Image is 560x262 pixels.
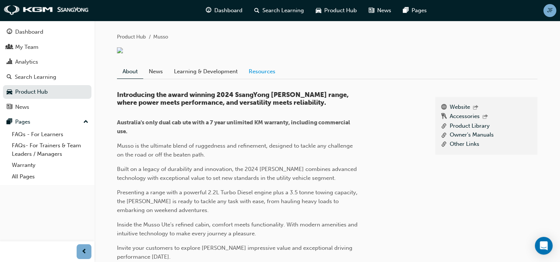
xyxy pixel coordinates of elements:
a: Learning & Development [168,64,243,78]
div: Search Learning [15,73,56,81]
span: Australia's only dual cab ute with a 7 year unlimited KM warranty, including commercial use. [117,119,351,135]
a: search-iconSearch Learning [248,3,310,18]
span: pages-icon [7,119,12,125]
a: FAQs - For Learners [9,129,91,140]
span: Dashboard [214,6,242,15]
a: Website [450,103,470,112]
a: Owner's Manuals [450,131,494,140]
span: car-icon [316,6,321,15]
span: Built on a legacy of durability and innovation, the 2024 [PERSON_NAME] combines advanced technolo... [117,166,358,181]
span: news-icon [7,104,12,111]
span: news-icon [369,6,374,15]
span: www-icon [441,103,447,112]
span: search-icon [7,74,12,81]
span: Product Hub [324,6,357,15]
a: guage-iconDashboard [200,3,248,18]
span: link-icon [441,131,447,140]
img: kgm [4,5,89,16]
span: Musso is the ultimate blend of ruggedness and refinement, designed to tackle any challenge on the... [117,142,354,158]
a: Product Hub [3,85,91,99]
span: Pages [412,6,427,15]
a: Dashboard [3,25,91,39]
span: car-icon [7,89,12,95]
span: Introducing the award winning 2024 SsangYong [PERSON_NAME] range, where power meets performance, ... [117,91,350,107]
button: Pages [3,115,91,129]
a: Accessories [450,112,480,122]
a: pages-iconPages [397,3,433,18]
span: News [377,6,391,15]
a: Product Library [450,122,490,131]
span: prev-icon [81,247,87,256]
div: Open Intercom Messenger [535,237,553,255]
span: up-icon [83,117,88,127]
button: DashboardMy TeamAnalyticsSearch LearningProduct HubNews [3,24,91,115]
span: chart-icon [7,59,12,65]
span: Search Learning [262,6,304,15]
a: car-iconProduct Hub [310,3,363,18]
span: guage-icon [7,29,12,36]
span: pages-icon [403,6,409,15]
div: My Team [15,43,38,51]
span: link-icon [441,140,447,149]
a: Other Links [450,140,479,149]
li: Musso [153,33,168,41]
a: FAQs- For Trainers & Team Leaders / Managers [9,140,91,159]
a: About [117,64,143,79]
span: outbound-icon [483,114,488,120]
span: guage-icon [206,6,211,15]
a: News [143,64,168,78]
div: Pages [15,118,30,126]
a: Analytics [3,55,91,69]
img: ecad7dab-a4ed-47c5-8c05-562bbbd0729e.png [117,47,123,53]
a: Warranty [9,159,91,171]
div: Analytics [15,58,38,66]
span: JF [547,6,553,15]
span: people-icon [7,44,12,51]
a: Resources [243,64,281,78]
a: My Team [3,40,91,54]
div: Dashboard [15,28,43,36]
a: Product Hub [117,34,146,40]
a: All Pages [9,171,91,182]
span: search-icon [254,6,259,15]
span: keys-icon [441,112,447,122]
div: News [15,103,29,111]
span: outbound-icon [473,105,478,111]
span: Invite your customers to explore [PERSON_NAME] impressive value and exceptional driving performan... [117,245,354,260]
a: news-iconNews [363,3,397,18]
span: Inside the Musso Ute's refined cabin, comfort meets functionality. With modern amenities and intu... [117,221,359,237]
a: Search Learning [3,70,91,84]
a: News [3,100,91,114]
button: JF [543,4,556,17]
span: link-icon [441,122,447,131]
span: Presenting a range with a powerful 2.2L Turbo Diesel engine plus a 3.5 tonne towing capacity, the... [117,189,359,214]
